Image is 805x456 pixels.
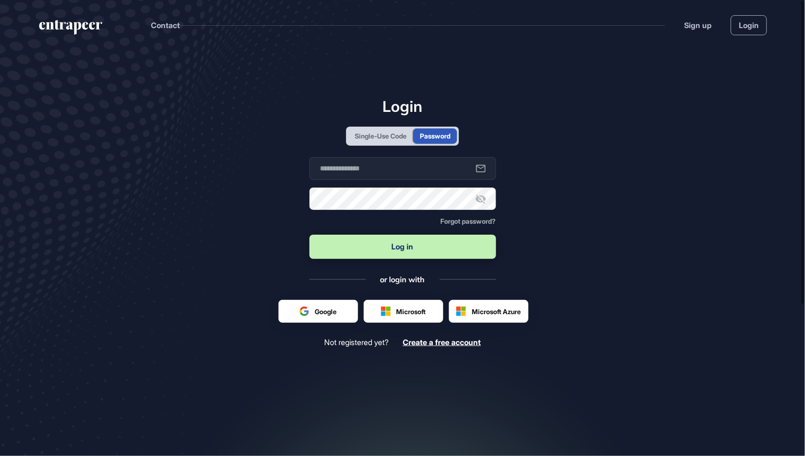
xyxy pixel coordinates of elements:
[420,131,450,141] div: Password
[324,338,388,347] span: Not registered yet?
[355,131,407,141] div: Single-Use Code
[684,20,712,31] a: Sign up
[380,274,425,285] div: or login with
[441,217,496,225] span: Forgot password?
[731,15,767,35] a: Login
[403,338,481,347] a: Create a free account
[151,19,180,31] button: Contact
[38,20,103,38] a: entrapeer-logo
[309,235,496,259] button: Log in
[309,97,496,115] h1: Login
[441,218,496,225] a: Forgot password?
